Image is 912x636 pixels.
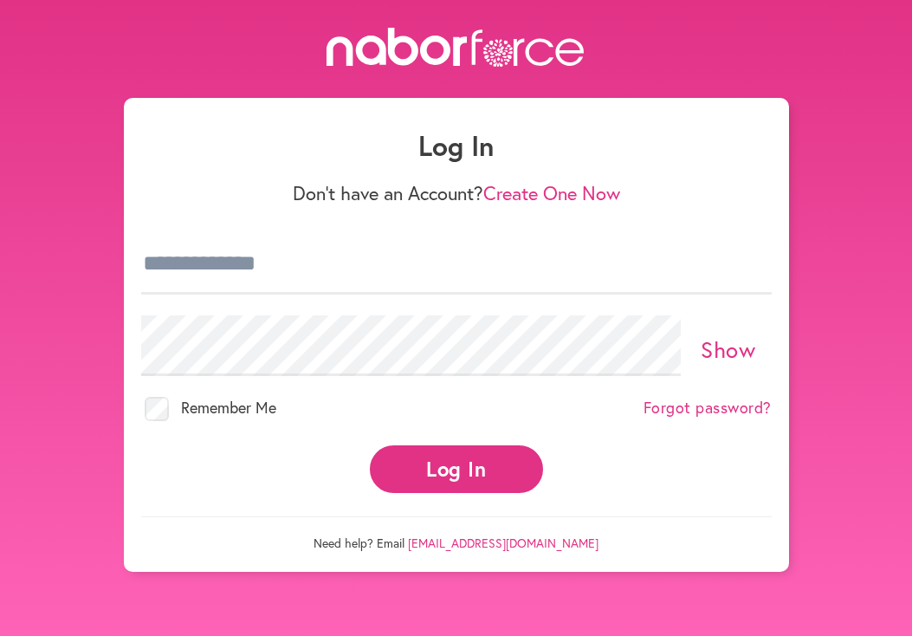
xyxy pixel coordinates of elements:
a: [EMAIL_ADDRESS][DOMAIN_NAME] [408,535,598,551]
span: Remember Me [181,397,276,418]
button: Log In [370,445,543,493]
h1: Log In [141,129,772,162]
p: Don't have an Account? [141,182,772,204]
p: Need help? Email [141,516,772,551]
a: Create One Now [483,180,620,205]
a: Show [701,334,755,364]
a: Forgot password? [644,399,772,418]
